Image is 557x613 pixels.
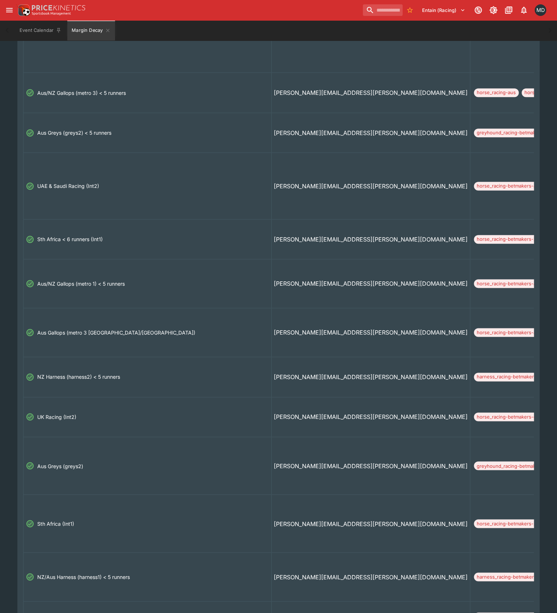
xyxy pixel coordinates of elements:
[32,12,71,15] img: Sportsbook Management
[274,182,468,190] p: 2025-01-17 16:27:20 +10:00
[274,235,468,244] p: 2024-09-18 22:07:05 +10:00
[274,129,468,137] p: 2025-01-31 12:09:58 +10:00
[37,373,120,381] p: NZ Harness (harness2) < 5 runners
[26,519,34,528] svg: [missing translation: 'screens.management.products.margindecay.templateEnabled']
[274,519,468,528] p: 2025-06-14 10:44:55 +10:00
[474,236,543,243] span: horse_racing-betmakers-zaf
[472,4,485,17] button: Connected to PK
[26,235,34,244] svg: [missing translation: 'screens.management.products.margindecay.templateEnabled']
[274,373,468,381] p: 2025-04-15 08:35:54 +10:00
[26,279,34,288] svg: [missing translation: 'screens.management.products.margindecay.templateEnabled']
[474,462,556,470] span: greyhound_racing-betmakers-aus
[474,89,519,96] span: horse_racing-aus
[474,129,556,137] span: greyhound_racing-betmakers-aus
[404,4,416,16] button: No Bookmarks
[37,329,195,336] p: Aus Gallops (metro 3 [GEOGRAPHIC_DATA]/[GEOGRAPHIC_DATA])
[37,413,76,421] p: UK Racing (Int2)
[474,182,544,190] span: horse_racing-betmakers-are
[26,461,34,470] svg: [missing translation: 'screens.management.products.margindecay.templateEnabled']
[474,520,543,527] span: horse_racing-betmakers-zaf
[37,235,103,243] p: Sth Africa < 6 runners (Int1)
[37,129,111,137] p: Aus Greys (greys2) < 5 runners
[532,2,548,18] button: Matthew Duncan
[3,4,16,17] button: open drawer
[16,3,30,17] img: PriceKinetics Logo
[37,280,125,287] p: Aus/NZ Gallops (metro 1) < 5 runners
[26,328,34,337] svg: [missing translation: 'screens.management.products.margindecay.templateEnabled']
[37,520,74,527] p: Sth Africa (Int1)
[37,182,99,190] p: UAE & Saudi Racing (Int2)
[37,89,126,97] p: Aus/NZ Gallops (metro 3) < 5 runners
[474,373,548,381] span: harness_racing-betmakers-nzl
[67,20,115,41] button: Margin Decay
[26,129,34,137] svg: [missing translation: 'screens.management.products.margindecay.templateEnabled']
[32,5,85,11] img: PriceKinetics
[274,572,468,581] p: 2025-04-15 08:38:38 +10:00
[418,4,469,16] button: Select Tenant
[487,4,500,17] button: Toggle light/dark mode
[474,413,544,421] span: horse_racing-betmakers-gbr
[474,573,549,580] span: harness_racing-betmakers-aus
[26,88,34,97] svg: [missing translation: 'screens.management.products.margindecay.templateEnabled']
[26,182,34,190] svg: [missing translation: 'screens.management.products.margindecay.templateEnabled']
[274,88,468,97] p: 2024-12-06 08:14:16 +10:00
[26,572,34,581] svg: [missing translation: 'screens.management.products.margindecay.templateEnabled']
[15,20,66,41] button: Event Calendar
[517,4,530,17] button: Notifications
[37,573,130,580] p: NZ/Aus Harness (harness1) < 5 runners
[26,412,34,421] svg: [missing translation: 'screens.management.products.margindecay.templateEnabled']
[502,4,515,17] button: Documentation
[535,4,546,16] div: Matthew Duncan
[274,328,468,337] p: 2024-09-22 10:42:36 +10:00
[274,279,468,288] p: 2024-12-06 08:14:40 +10:00
[274,461,468,470] p: 2025-05-13 12:49:00 +10:00
[37,462,83,470] p: Aus Greys (greys2)
[26,373,34,381] svg: [missing translation: 'screens.management.products.margindecay.templateEnabled']
[274,412,468,421] p: 2025-05-22 13:50:37 +10:00
[363,4,403,16] input: search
